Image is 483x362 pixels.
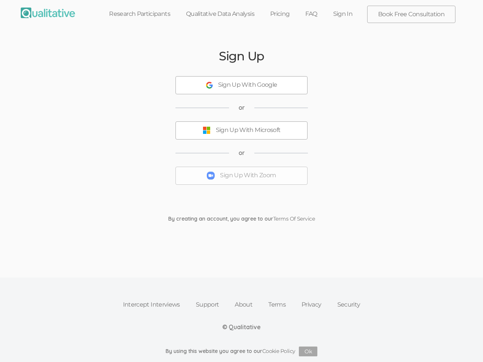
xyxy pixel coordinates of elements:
img: Sign Up With Zoom [207,172,215,179]
img: Qualitative [21,8,75,18]
a: Qualitative Data Analysis [178,6,262,22]
a: Terms [260,296,294,313]
a: Sign In [325,6,361,22]
a: Privacy [294,296,329,313]
div: Sign Up With Microsoft [216,126,281,135]
a: Terms Of Service [273,215,315,222]
button: Ok [299,347,317,356]
a: Book Free Consultation [368,6,455,23]
span: or [238,149,245,157]
div: © Qualitative [222,323,261,331]
button: Sign Up With Zoom [175,167,308,185]
img: Sign Up With Microsoft [203,126,211,134]
a: Intercept Interviews [115,296,188,313]
a: About [227,296,260,313]
div: Sign Up With Zoom [220,171,276,180]
div: Sign Up With Google [218,81,277,89]
a: Pricing [262,6,298,22]
a: Security [329,296,368,313]
div: By creating an account, you agree to our [163,215,320,222]
a: Cookie Policy [262,348,295,354]
button: Sign Up With Microsoft [175,121,308,140]
div: By using this website you agree to our [166,347,318,356]
img: Sign Up With Google [206,82,213,89]
a: Support [188,296,227,313]
span: or [238,103,245,112]
a: Research Participants [101,6,178,22]
button: Sign Up With Google [175,76,308,94]
h2: Sign Up [219,49,264,63]
iframe: Chat Widget [445,326,483,362]
a: FAQ [297,6,325,22]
